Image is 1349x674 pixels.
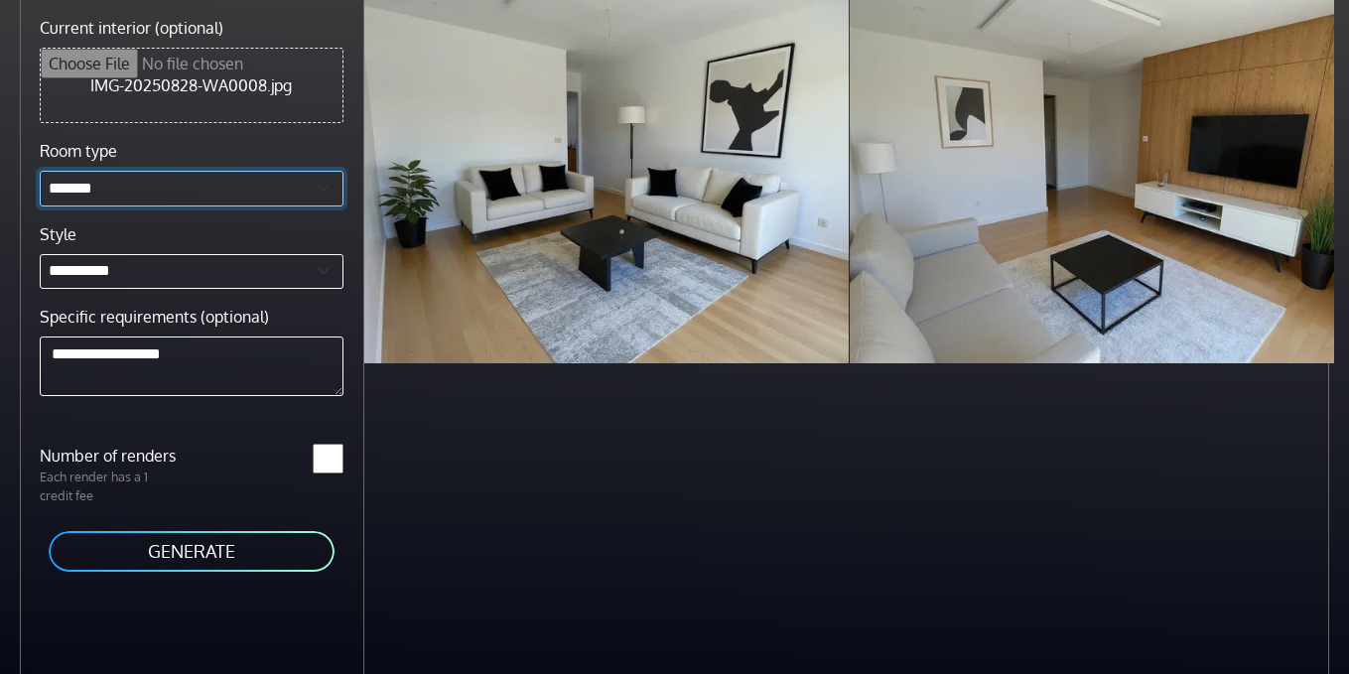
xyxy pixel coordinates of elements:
[40,222,76,246] label: Style
[28,444,192,468] label: Number of renders
[40,305,269,329] label: Specific requirements (optional)
[40,139,117,163] label: Room type
[40,16,223,40] label: Current interior (optional)
[28,468,192,505] p: Each render has a 1 credit fee
[47,529,337,574] button: GENERATE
